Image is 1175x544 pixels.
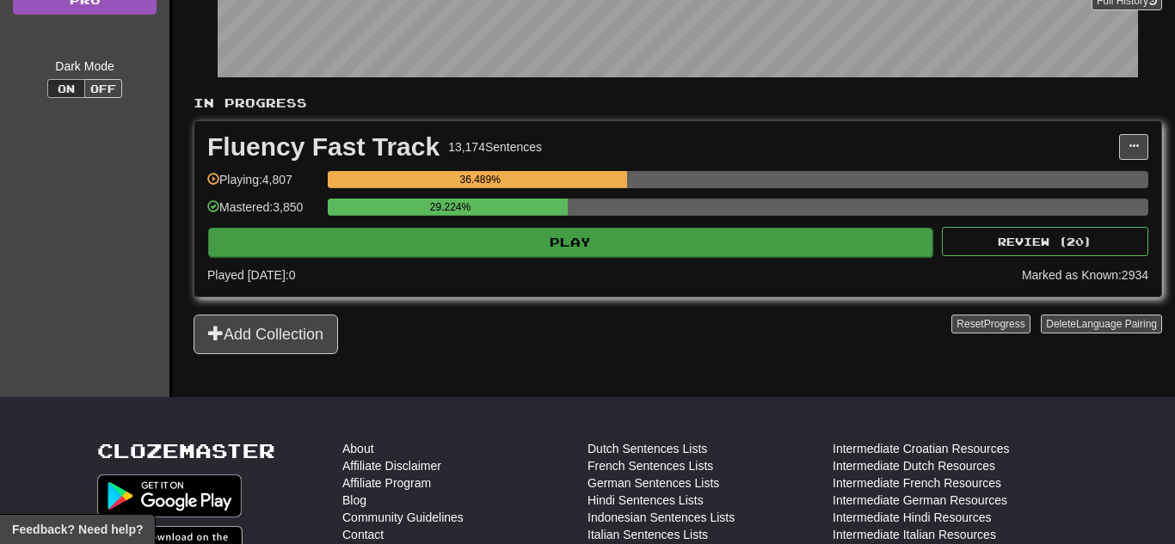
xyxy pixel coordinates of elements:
[833,474,1001,492] a: Intermediate French Resources
[194,315,338,354] button: Add Collection
[13,58,157,75] div: Dark Mode
[342,526,384,543] a: Contact
[1076,318,1157,330] span: Language Pairing
[97,440,275,461] a: Clozemaster
[587,492,704,509] a: Hindi Sentences Lists
[207,199,319,227] div: Mastered: 3,850
[97,474,242,517] img: Get it on Google Play
[333,199,568,216] div: 29.224%
[1022,266,1148,284] div: Marked as Known: 2934
[1041,315,1162,333] button: DeleteLanguage Pairing
[951,315,1030,333] button: ResetProgress
[587,526,708,543] a: Italian Sentences Lists
[342,440,374,457] a: About
[833,526,996,543] a: Intermediate Italian Resources
[207,134,440,160] div: Fluency Fast Track
[207,268,295,282] span: Played [DATE]: 0
[47,79,85,98] button: On
[587,440,707,457] a: Dutch Sentences Lists
[333,171,627,188] div: 36.489%
[342,474,431,492] a: Affiliate Program
[833,457,995,474] a: Intermediate Dutch Resources
[208,228,932,257] button: Play
[12,521,143,538] span: Open feedback widget
[342,509,464,526] a: Community Guidelines
[587,457,713,474] a: French Sentences Lists
[984,318,1025,330] span: Progress
[448,138,542,156] div: 13,174 Sentences
[942,227,1148,256] button: Review (20)
[833,440,1009,457] a: Intermediate Croatian Resources
[342,492,366,509] a: Blog
[342,457,441,474] a: Affiliate Disclaimer
[587,474,719,492] a: German Sentences Lists
[587,509,735,526] a: Indonesian Sentences Lists
[207,171,319,199] div: Playing: 4,807
[833,509,991,526] a: Intermediate Hindi Resources
[84,79,122,98] button: Off
[833,492,1007,509] a: Intermediate German Resources
[194,95,1162,112] p: In Progress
